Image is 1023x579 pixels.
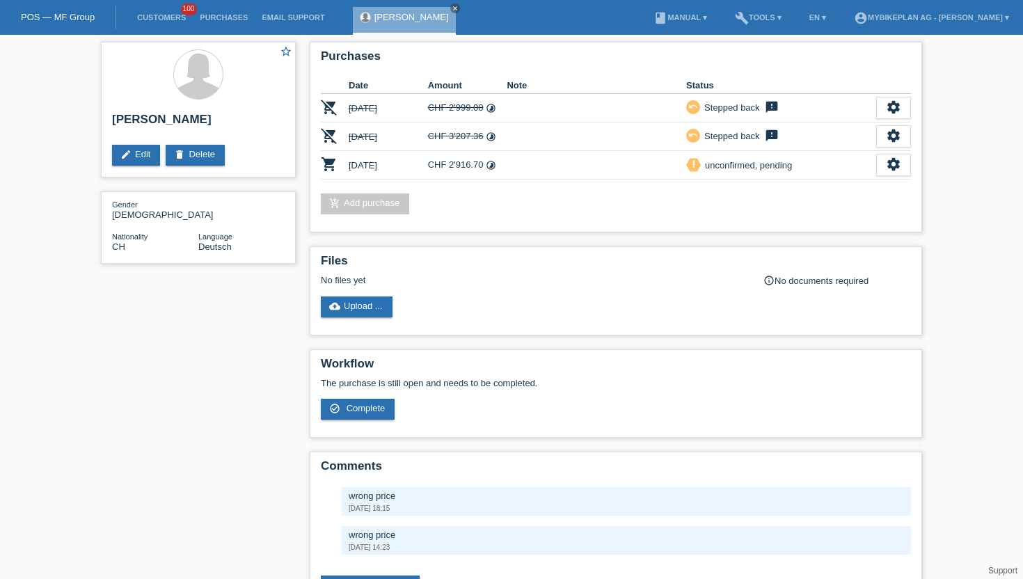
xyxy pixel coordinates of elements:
[321,357,911,378] h2: Workflow
[486,103,496,113] i: 48 instalments
[255,13,331,22] a: Email Support
[688,102,698,111] i: undo
[486,132,496,142] i: 36 instalments
[130,13,193,22] a: Customers
[847,13,1016,22] a: account_circleMybikeplan AG - [PERSON_NAME] ▾
[988,566,1017,576] a: Support
[886,157,901,172] i: settings
[886,128,901,143] i: settings
[321,296,392,317] a: cloud_uploadUpload ...
[112,232,148,241] span: Nationality
[280,45,292,60] a: star_border
[112,241,125,252] span: Switzerland
[181,3,198,15] span: 100
[735,11,749,25] i: build
[347,403,386,413] span: Complete
[198,241,232,252] span: Deutsch
[686,77,876,94] th: Status
[321,127,338,144] i: POSP00023160
[647,13,714,22] a: bookManual ▾
[329,403,340,414] i: check_circle_outline
[321,156,338,173] i: POSP00026071
[507,77,686,94] th: Note
[321,399,395,420] a: check_circle_outline Complete
[802,13,833,22] a: EN ▾
[198,232,232,241] span: Language
[854,11,868,25] i: account_circle
[112,199,198,220] div: [DEMOGRAPHIC_DATA]
[349,151,428,180] td: [DATE]
[763,275,911,286] div: No documents required
[349,505,904,512] div: [DATE] 18:15
[193,13,255,22] a: Purchases
[321,99,338,116] i: POSP00023158
[174,149,185,160] i: delete
[112,200,138,209] span: Gender
[321,275,746,285] div: No files yet
[886,100,901,115] i: settings
[280,45,292,58] i: star_border
[166,145,225,166] a: deleteDelete
[428,151,507,180] td: CHF 2'916.70
[701,158,792,173] div: unconfirmed, pending
[428,94,507,122] td: CHF 2'999.00
[688,130,698,140] i: undo
[329,301,340,312] i: cloud_upload
[112,113,285,134] h2: [PERSON_NAME]
[329,198,340,209] i: add_shopping_cart
[349,491,904,501] div: wrong price
[349,544,904,551] div: [DATE] 14:23
[700,129,760,143] div: Stepped back
[486,160,496,170] i: 36 instalments
[112,145,160,166] a: editEdit
[321,193,409,214] a: add_shopping_cartAdd purchase
[763,100,780,114] i: feedback
[452,5,459,12] i: close
[21,12,95,22] a: POS — MF Group
[763,129,780,143] i: feedback
[428,77,507,94] th: Amount
[349,77,428,94] th: Date
[349,122,428,151] td: [DATE]
[321,49,911,70] h2: Purchases
[321,378,911,388] p: The purchase is still open and needs to be completed.
[653,11,667,25] i: book
[374,12,449,22] a: [PERSON_NAME]
[728,13,788,22] a: buildTools ▾
[321,254,911,275] h2: Files
[450,3,460,13] a: close
[349,530,904,540] div: wrong price
[120,149,132,160] i: edit
[763,275,775,286] i: info_outline
[700,100,760,115] div: Stepped back
[689,159,699,169] i: priority_high
[428,122,507,151] td: CHF 3'207.36
[349,94,428,122] td: [DATE]
[321,459,911,480] h2: Comments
